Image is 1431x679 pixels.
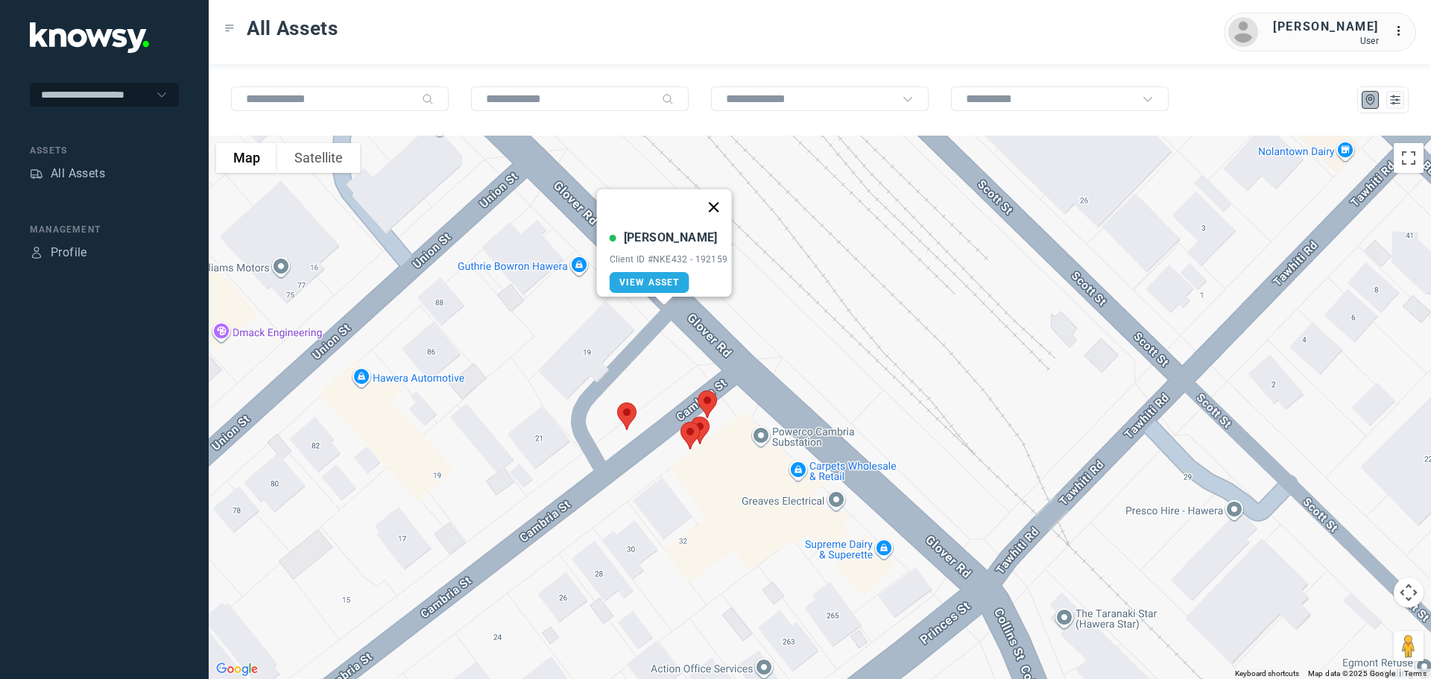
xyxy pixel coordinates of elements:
div: User [1273,36,1379,46]
div: [PERSON_NAME] [1273,18,1379,36]
div: Search [422,93,434,105]
img: avatar.png [1228,17,1258,47]
div: Profile [51,244,87,262]
div: Search [662,93,674,105]
a: Open this area in Google Maps (opens a new window) [212,660,262,679]
div: Management [30,223,179,236]
div: Map [1364,93,1377,107]
div: Assets [30,144,179,157]
button: Show street map [216,143,277,173]
div: : [1394,22,1412,40]
span: View Asset [619,277,680,288]
span: Map data ©2025 Google [1308,669,1395,678]
div: Assets [30,167,43,180]
button: Map camera controls [1394,578,1424,607]
div: Profile [30,246,43,259]
button: Show satellite imagery [277,143,360,173]
a: ProfileProfile [30,244,87,262]
a: Terms (opens in new tab) [1404,669,1427,678]
a: View Asset [610,272,689,293]
div: List [1389,93,1402,107]
button: Keyboard shortcuts [1235,669,1299,679]
div: [PERSON_NAME] [624,229,718,247]
div: All Assets [51,165,105,183]
div: : [1394,22,1412,42]
div: Toggle Menu [224,23,235,34]
a: AssetsAll Assets [30,165,105,183]
div: Client ID #NKE432 - 192159 [610,254,728,265]
button: Toggle fullscreen view [1394,143,1424,173]
button: Drag Pegman onto the map to open Street View [1394,631,1424,661]
button: Close [695,189,731,225]
tspan: ... [1394,25,1409,37]
img: Application Logo [30,22,149,53]
span: All Assets [247,15,338,42]
img: Google [212,660,262,679]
